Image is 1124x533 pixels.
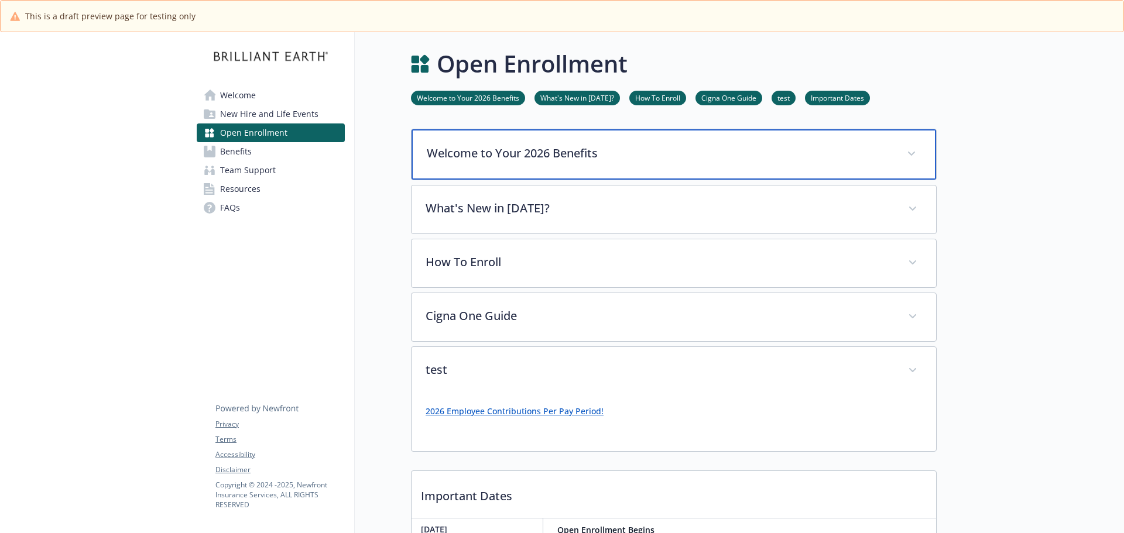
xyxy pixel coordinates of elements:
span: This is a draft preview page for testing only [25,10,196,22]
a: How To Enroll [629,92,686,103]
a: Benefits [197,142,345,161]
a: Open Enrollment [197,123,345,142]
a: FAQs [197,198,345,217]
p: Cigna One Guide [426,307,894,325]
a: Welcome to Your 2026 Benefits [411,92,525,103]
a: Cigna One Guide [695,92,762,103]
span: Open Enrollment [220,123,287,142]
span: Welcome [220,86,256,105]
p: How To Enroll [426,253,894,271]
a: Team Support [197,161,345,180]
a: Terms [215,434,344,445]
a: Important Dates [805,92,870,103]
div: What's New in [DATE]? [412,185,936,233]
a: Resources [197,180,345,198]
div: How To Enroll [412,239,936,287]
a: 2026 Employee Contributions Per Pay Period! [426,405,604,417]
div: test [412,395,936,451]
span: Resources [220,180,261,198]
p: Welcome to Your 2026 Benefits [427,145,893,162]
p: Copyright © 2024 - 2025 , Newfront Insurance Services, ALL RIGHTS RESERVED [215,480,344,510]
p: What's New in [DATE]? [426,200,894,217]
span: Team Support [220,161,276,180]
a: What's New in [DATE]? [534,92,620,103]
span: Benefits [220,142,252,161]
div: Welcome to Your 2026 Benefits [412,129,936,180]
a: New Hire and Life Events [197,105,345,123]
span: New Hire and Life Events [220,105,318,123]
div: test [412,347,936,395]
p: test [426,361,894,379]
span: FAQs [220,198,240,217]
a: Disclaimer [215,465,344,475]
p: Important Dates [412,471,936,514]
div: Cigna One Guide [412,293,936,341]
h1: Open Enrollment [437,46,628,81]
a: Welcome [197,86,345,105]
a: Privacy [215,419,344,429]
a: test [772,92,796,103]
a: Accessibility [215,449,344,460]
